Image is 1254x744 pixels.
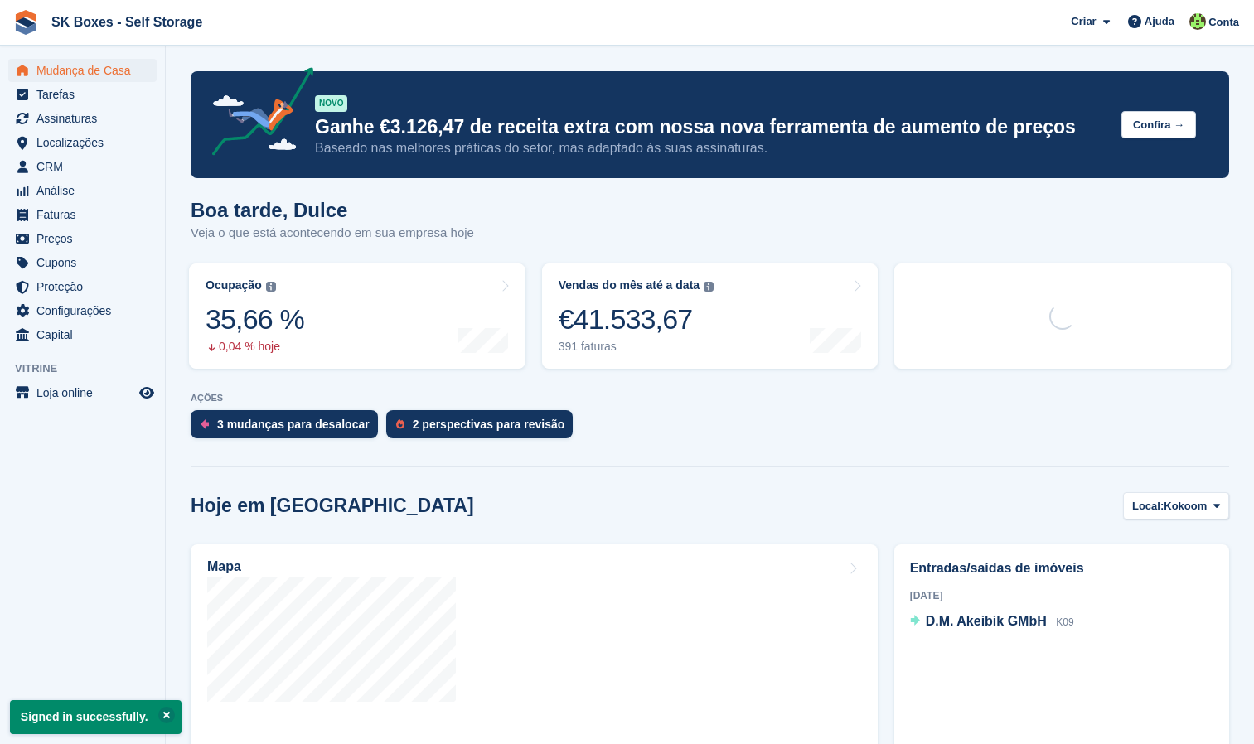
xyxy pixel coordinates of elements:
p: Veja o que está acontecendo em sua empresa hoje [191,224,474,243]
h1: Boa tarde, Dulce [191,199,474,221]
h2: Hoje em [GEOGRAPHIC_DATA] [191,495,474,517]
span: Conta [1208,14,1239,31]
div: Ocupação [206,278,262,292]
div: 2 perspectivas para revisão [413,418,565,431]
a: menu [8,131,157,154]
img: icon-info-grey-7440780725fd019a000dd9b08b2336e03edf1995a4989e88bcd33f0948082b44.svg [704,282,714,292]
img: stora-icon-8386f47178a22dfd0bd8f6a31ec36ba5ce8667c1dd55bd0f319d3a0aa187defe.svg [13,10,38,35]
span: Faturas [36,203,136,226]
a: menu [8,227,157,250]
a: menu [8,179,157,202]
div: 391 faturas [559,340,714,354]
a: menu [8,83,157,106]
span: Análise [36,179,136,202]
span: Cupons [36,251,136,274]
span: Criar [1071,13,1096,30]
span: Kokoom [1164,498,1207,515]
a: menu [8,275,157,298]
a: D.M. Akeibik GMbH K09 [910,611,1074,633]
span: Proteção [36,275,136,298]
a: menu [8,155,157,178]
span: Capital [36,323,136,346]
div: 35,66 % [206,302,304,336]
div: Vendas do mês até a data [559,278,700,292]
p: Ganhe €3.126,47 de receita extra com nossa nova ferramenta de aumento de preços [315,115,1108,139]
div: €41.533,67 [559,302,714,336]
span: Preços [36,227,136,250]
span: Localizações [36,131,136,154]
a: menu [8,107,157,130]
img: Dulce Duarte [1189,13,1206,30]
a: 2 perspectivas para revisão [386,410,582,447]
h2: Entradas/saídas de imóveis [910,558,1213,578]
a: 3 mudanças para desalocar [191,410,386,447]
p: AÇÕES [191,393,1229,403]
img: prospect-51fa495bee0391a8d652442698ab0144808aea92771e9ea1ae160a38d050c398.svg [396,419,404,429]
a: menu [8,203,157,226]
button: Confira → [1121,111,1196,138]
span: Configurações [36,299,136,322]
img: icon-info-grey-7440780725fd019a000dd9b08b2336e03edf1995a4989e88bcd33f0948082b44.svg [266,282,276,292]
span: Vitrine [15,360,165,377]
span: Local: [1132,498,1164,515]
span: Tarefas [36,83,136,106]
div: [DATE] [910,588,1213,603]
h2: Mapa [207,559,241,574]
span: K09 [1056,616,1073,628]
span: Assinaturas [36,107,136,130]
a: Vendas do mês até a data €41.533,67 391 faturas [542,263,879,369]
a: menu [8,323,157,346]
span: D.M. Akeibik GMbH [926,614,1047,628]
div: 0,04 % hoje [206,340,304,354]
img: move_outs_to_deallocate_icon-f764333ba52eb49d3ac5e1228854f67142a1ed5810a6f6cc68b1a99e826820c5.svg [201,419,209,429]
a: SK Boxes - Self Storage [45,8,209,36]
span: CRM [36,155,136,178]
a: Ocupação 35,66 % 0,04 % hoje [189,263,525,369]
p: Signed in successfully. [10,700,182,734]
div: NOVO [315,95,347,112]
a: menu [8,381,157,404]
a: Loja de pré-visualização [137,383,157,403]
div: 3 mudanças para desalocar [217,418,370,431]
a: menu [8,299,157,322]
img: price-adjustments-announcement-icon-8257ccfd72463d97f412b2fc003d46551f7dbcb40ab6d574587a9cd5c0d94... [198,67,314,162]
a: menu [8,251,157,274]
button: Local: Kokoom [1123,492,1229,519]
a: menu [8,59,157,82]
span: Ajuda [1145,13,1174,30]
span: Mudança de Casa [36,59,136,82]
p: Baseado nas melhores práticas do setor, mas adaptado às suas assinaturas. [315,139,1108,157]
span: Loja online [36,381,136,404]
